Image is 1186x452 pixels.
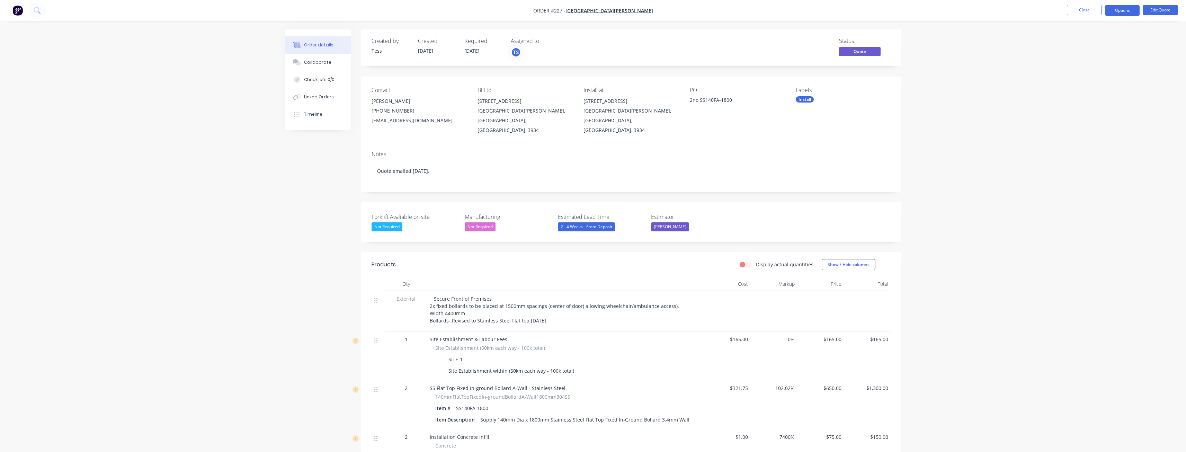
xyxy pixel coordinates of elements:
[478,87,572,94] div: Bill to
[707,336,748,343] span: $165.00
[756,261,813,268] label: Display actual quantities
[707,433,748,441] span: $1.00
[583,96,678,135] div: [STREET_ADDRESS][GEOGRAPHIC_DATA][PERSON_NAME], [GEOGRAPHIC_DATA], [GEOGRAPHIC_DATA], 3934
[464,38,502,44] div: Required
[690,87,785,94] div: PO
[418,47,433,54] span: [DATE]
[430,295,680,324] span: __Secure Front of Premises__ 2x fixed bollards to be placed at 1500mm spacings (center of door) a...
[465,222,496,231] div: Not Required
[372,213,458,221] label: Forklift Avaliable on site
[800,433,841,441] span: $75.00
[405,433,408,441] span: 2
[707,384,748,392] span: $321.75
[844,277,891,291] div: Total
[435,344,545,352] span: Site Establishment (50km each way - 100k total)
[446,366,577,376] div: Site Establishment within (50km each way - 100k total)
[430,385,565,391] span: SS Flat Top Fixed In-ground Bollard A-Wall - Stainless Steel
[1067,5,1102,15] button: Close
[418,38,456,44] div: Created
[478,96,572,106] div: [STREET_ADDRESS]
[372,116,466,125] div: [EMAIL_ADDRESS][DOMAIN_NAME]
[372,87,466,94] div: Contact
[388,295,424,302] span: External
[753,336,795,343] span: 0%
[796,96,814,103] div: Install
[372,260,396,269] div: Products
[847,336,888,343] span: $165.00
[453,403,491,413] div: SS140FA-1800
[796,87,891,94] div: Labels
[405,384,408,392] span: 2
[304,94,334,100] div: Linked Orders
[839,38,891,44] div: Status
[565,7,653,14] a: [GEOGRAPHIC_DATA][PERSON_NAME]
[435,393,570,400] span: 140mmFlatTopFixedIn-groundBollardA-Wall1800mm304SS
[839,47,881,57] button: Quote
[583,87,678,94] div: Install at
[372,96,466,106] div: [PERSON_NAME]
[372,47,410,54] div: Tess
[285,88,351,106] button: Linked Orders
[478,106,572,135] div: [GEOGRAPHIC_DATA][PERSON_NAME], [GEOGRAPHIC_DATA], [GEOGRAPHIC_DATA], 3934
[372,222,402,231] div: Not Required
[583,96,678,106] div: [STREET_ADDRESS]
[478,96,572,135] div: [STREET_ADDRESS][GEOGRAPHIC_DATA][PERSON_NAME], [GEOGRAPHIC_DATA], [GEOGRAPHIC_DATA], 3934
[558,213,644,221] label: Estimated Lead Time
[372,106,466,116] div: [PHONE_NUMBER]
[372,151,891,158] div: Notes
[385,277,427,291] div: Qty
[435,442,456,449] span: Concrete
[822,259,875,270] button: Show / Hide columns
[285,54,351,71] button: Collaborate
[800,336,841,343] span: $165.00
[558,222,615,231] div: 2 - 4 Weeks - From Deposit
[304,111,322,117] div: Timeline
[285,71,351,88] button: Checklists 0/0
[405,336,408,343] span: 1
[304,59,331,65] div: Collaborate
[847,384,888,392] span: $1,300.00
[1143,5,1178,15] button: Edit Quote
[465,213,551,221] label: Manufacturing
[511,38,580,44] div: Assigned to
[372,96,466,125] div: [PERSON_NAME][PHONE_NUMBER][EMAIL_ADDRESS][DOMAIN_NAME]
[753,433,795,441] span: 7400%
[800,384,841,392] span: $650.00
[372,160,891,181] div: Quote emailed [DATE].
[372,38,410,44] div: Created by
[751,277,797,291] div: Markup
[651,222,689,231] div: [PERSON_NAME]
[583,106,678,135] div: [GEOGRAPHIC_DATA][PERSON_NAME], [GEOGRAPHIC_DATA], [GEOGRAPHIC_DATA], 3934
[1105,5,1140,16] button: Options
[651,213,738,221] label: Estimator
[533,7,565,14] span: Order #227 -
[753,384,795,392] span: 102.02%
[797,277,844,291] div: Price
[285,106,351,123] button: Timeline
[511,47,521,57] button: TS
[435,403,453,413] div: Item #
[435,415,478,425] div: Item Description
[478,415,692,425] div: Supply 140mm Dia x 1800mm Stainless Steel Flat Top Fixed In-Ground Bollard 3.4mm Wall
[12,5,23,16] img: Factory
[430,434,489,440] span: Installation Concrete Infill
[839,47,881,56] span: Quote
[704,277,751,291] div: Cost
[446,354,465,364] div: SITE-1
[304,77,335,83] div: Checklists 0/0
[430,336,507,343] span: Site Establishment & Labour Fees
[690,96,776,106] div: 2no SS140FA-1800
[464,47,480,54] span: [DATE]
[847,433,888,441] span: $150.00
[304,42,333,48] div: Order details
[285,36,351,54] button: Order details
